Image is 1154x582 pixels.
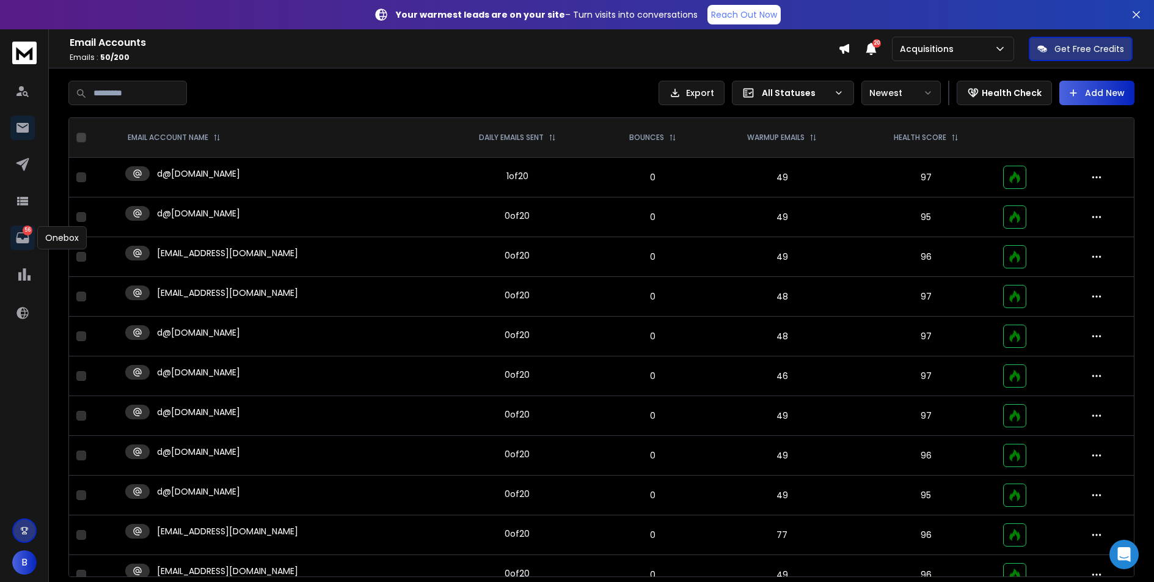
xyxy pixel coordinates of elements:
div: 0 of 20 [505,528,530,540]
div: 0 of 20 [505,369,530,381]
button: Newest [861,81,941,105]
p: [EMAIL_ADDRESS][DOMAIN_NAME] [157,565,298,577]
p: 0 [605,489,701,501]
div: Onebox [37,226,87,249]
div: 0 of 20 [505,488,530,500]
p: [EMAIL_ADDRESS][DOMAIN_NAME] [157,287,298,299]
button: Export [659,81,725,105]
div: 0 of 20 [505,329,530,341]
strong: Your warmest leads are on your site [396,9,565,21]
td: 49 [708,197,856,237]
p: Get Free Credits [1054,43,1124,55]
p: 0 [605,569,701,581]
td: 46 [708,356,856,396]
td: 96 [856,436,996,476]
button: B [12,550,37,575]
td: 49 [708,436,856,476]
td: 96 [856,515,996,555]
p: Acquisitions [900,43,959,55]
td: 97 [856,356,996,396]
p: d@[DOMAIN_NAME] [157,326,240,339]
a: 56 [10,226,35,250]
div: EMAIL ACCOUNT NAME [128,133,221,142]
div: 0 of 20 [505,448,530,460]
img: logo [12,42,37,64]
button: Health Check [957,81,1052,105]
p: Emails : [70,53,838,62]
p: HEALTH SCORE [894,133,946,142]
td: 97 [856,158,996,197]
p: d@[DOMAIN_NAME] [157,406,240,418]
div: 0 of 20 [505,408,530,421]
p: 0 [605,171,701,183]
button: Add New [1059,81,1134,105]
td: 97 [856,396,996,436]
p: [EMAIL_ADDRESS][DOMAIN_NAME] [157,525,298,537]
p: [EMAIL_ADDRESS][DOMAIN_NAME] [157,247,298,259]
td: 95 [856,476,996,515]
p: 0 [605,251,701,263]
p: 0 [605,449,701,462]
div: 1 of 20 [506,170,528,182]
td: 49 [708,476,856,515]
p: d@[DOMAIN_NAME] [157,485,240,498]
p: – Turn visits into conversations [396,9,698,21]
div: Open Intercom Messenger [1109,540,1139,569]
p: 0 [605,370,701,382]
div: 0 of 20 [505,567,530,580]
p: d@[DOMAIN_NAME] [157,207,240,219]
p: 0 [605,290,701,303]
p: d@[DOMAIN_NAME] [157,366,240,378]
td: 49 [708,158,856,197]
p: All Statuses [762,87,829,99]
td: 96 [856,237,996,277]
p: d@[DOMAIN_NAME] [157,168,240,180]
div: 0 of 20 [505,249,530,262]
span: 50 / 200 [100,52,130,62]
a: Reach Out Now [707,5,781,24]
td: 77 [708,515,856,555]
p: 0 [605,330,701,342]
td: 97 [856,277,996,317]
span: 20 [872,39,881,48]
div: 0 of 20 [505,289,530,301]
div: 0 of 20 [505,210,530,222]
p: Reach Out Now [711,9,777,21]
h1: Email Accounts [70,35,838,50]
p: 0 [605,410,701,422]
p: 56 [23,226,32,235]
td: 95 [856,197,996,237]
p: 0 [605,211,701,223]
p: 0 [605,529,701,541]
button: Get Free Credits [1029,37,1133,61]
p: Health Check [982,87,1042,99]
td: 48 [708,277,856,317]
p: DAILY EMAILS SENT [479,133,544,142]
td: 49 [708,396,856,436]
p: d@[DOMAIN_NAME] [157,446,240,458]
p: BOUNCES [629,133,664,142]
p: WARMUP EMAILS [747,133,805,142]
td: 48 [708,317,856,356]
td: 49 [708,237,856,277]
td: 97 [856,317,996,356]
